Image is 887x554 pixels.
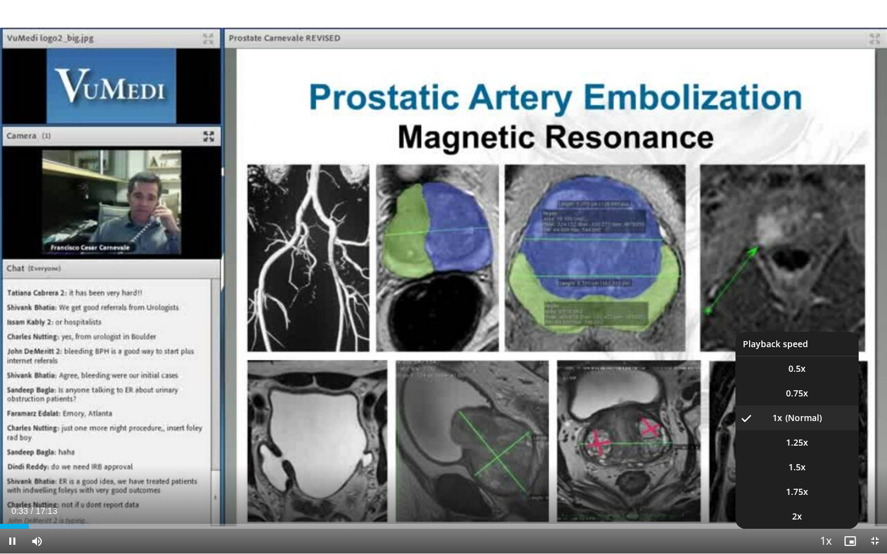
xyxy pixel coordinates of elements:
[838,529,862,553] button: Enable picture-in-picture mode
[25,529,49,553] button: Mute
[813,529,838,553] button: Playback Rate
[11,506,28,516] span: 0:33
[786,486,808,498] span: 1.75x
[788,363,806,375] span: 0.5x
[862,529,887,553] button: Exit Fullscreen
[31,506,33,516] span: /
[36,506,57,516] span: 17:13
[788,461,806,473] span: 1.5x
[786,387,808,399] span: 0.75x
[772,412,782,424] span: 1x
[786,436,808,449] span: 1.25x
[792,510,802,523] span: 2x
